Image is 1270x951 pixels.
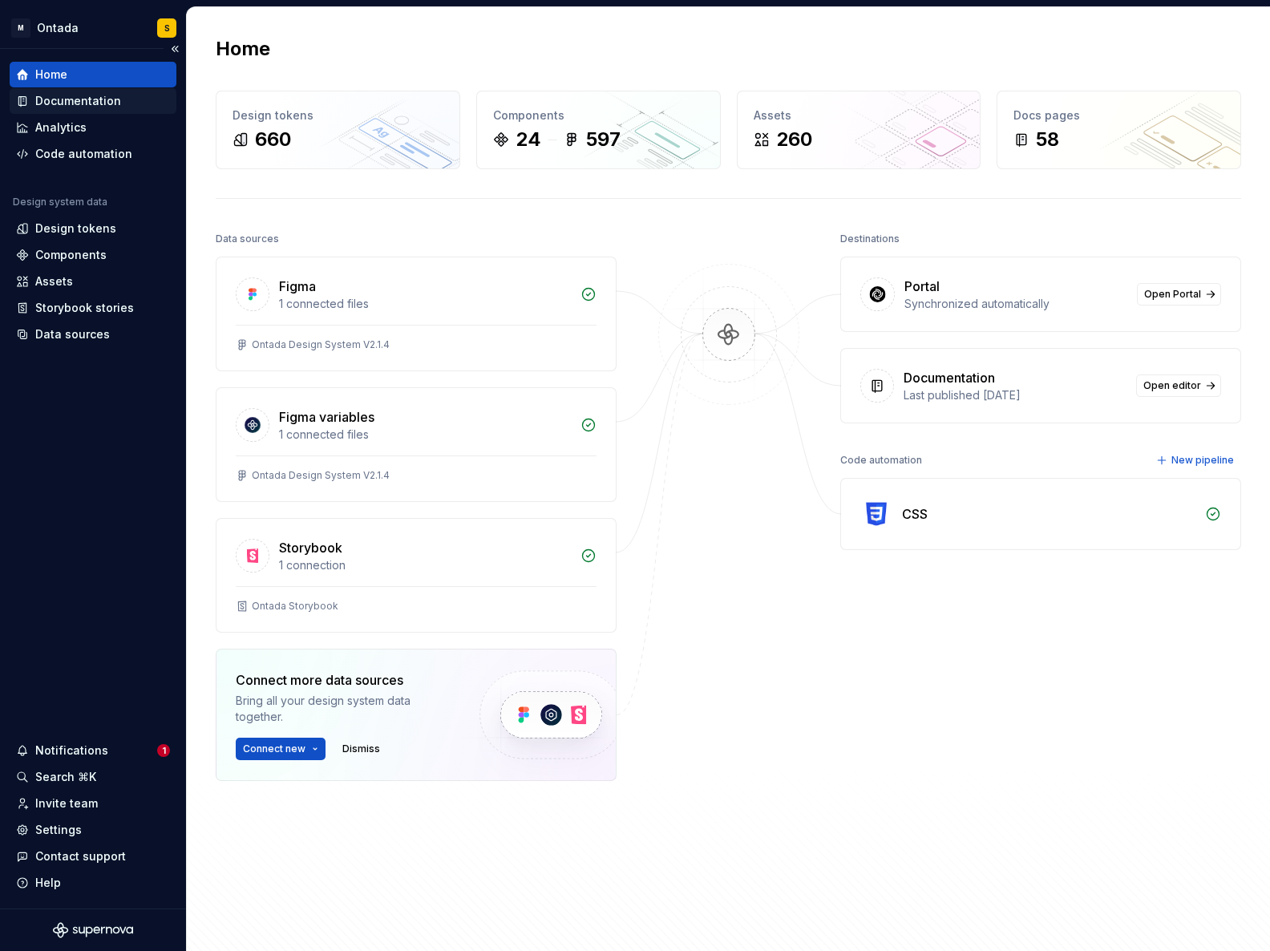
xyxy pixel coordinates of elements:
[279,296,571,312] div: 1 connected files
[776,127,812,152] div: 260
[279,277,316,296] div: Figma
[252,469,390,482] div: Ontada Design System V2.1.4
[10,844,176,869] button: Contact support
[216,518,617,633] a: Storybook1 connectionOntada Storybook
[157,744,170,757] span: 1
[37,20,79,36] div: Ontada
[35,119,87,136] div: Analytics
[586,127,621,152] div: 597
[10,242,176,268] a: Components
[342,743,380,755] span: Dismiss
[10,791,176,816] a: Invite team
[516,127,541,152] div: 24
[164,38,186,60] button: Collapse sidebar
[279,538,342,557] div: Storybook
[10,817,176,843] a: Settings
[1137,283,1221,306] a: Open Portal
[754,107,965,123] div: Assets
[10,115,176,140] a: Analytics
[279,427,571,443] div: 1 connected files
[493,107,704,123] div: Components
[216,91,460,169] a: Design tokens660
[35,93,121,109] div: Documentation
[11,18,30,38] div: M
[840,228,900,250] div: Destinations
[35,822,82,838] div: Settings
[35,247,107,263] div: Components
[35,221,116,237] div: Design tokens
[243,743,305,755] span: Connect new
[35,67,67,83] div: Home
[10,764,176,790] button: Search ⌘K
[737,91,981,169] a: Assets260
[255,127,291,152] div: 660
[35,875,61,891] div: Help
[10,216,176,241] a: Design tokens
[164,22,170,34] div: S
[279,407,374,427] div: Figma variables
[35,273,73,289] div: Assets
[35,769,96,785] div: Search ⌘K
[35,743,108,759] div: Notifications
[236,693,452,725] div: Bring all your design system data together.
[10,322,176,347] a: Data sources
[35,146,132,162] div: Code automation
[3,10,183,45] button: MOntadaS
[35,795,98,811] div: Invite team
[13,196,107,208] div: Design system data
[10,870,176,896] button: Help
[236,738,326,760] button: Connect new
[10,62,176,87] a: Home
[216,36,270,62] h2: Home
[10,295,176,321] a: Storybook stories
[10,269,176,294] a: Assets
[1036,127,1059,152] div: 58
[1144,288,1201,301] span: Open Portal
[35,300,134,316] div: Storybook stories
[904,296,1127,312] div: Synchronized automatically
[476,91,721,169] a: Components24597
[233,107,443,123] div: Design tokens
[10,141,176,167] a: Code automation
[1143,379,1201,392] span: Open editor
[35,848,126,864] div: Contact support
[1151,449,1241,471] button: New pipeline
[216,387,617,502] a: Figma variables1 connected filesOntada Design System V2.1.4
[35,326,110,342] div: Data sources
[1136,374,1221,397] a: Open editor
[53,922,133,938] svg: Supernova Logo
[902,504,928,524] div: CSS
[1013,107,1224,123] div: Docs pages
[216,257,617,371] a: Figma1 connected filesOntada Design System V2.1.4
[10,738,176,763] button: Notifications1
[216,228,279,250] div: Data sources
[904,368,995,387] div: Documentation
[252,338,390,351] div: Ontada Design System V2.1.4
[252,600,338,613] div: Ontada Storybook
[997,91,1241,169] a: Docs pages58
[1171,454,1234,467] span: New pipeline
[904,277,940,296] div: Portal
[10,88,176,114] a: Documentation
[279,557,571,573] div: 1 connection
[840,449,922,471] div: Code automation
[904,387,1126,403] div: Last published [DATE]
[236,670,452,690] div: Connect more data sources
[335,738,387,760] button: Dismiss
